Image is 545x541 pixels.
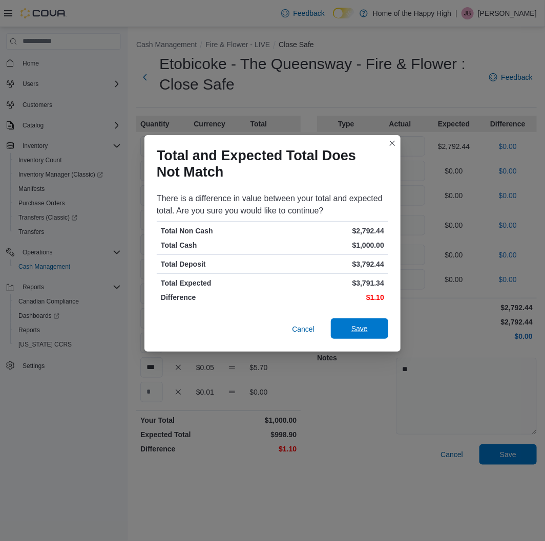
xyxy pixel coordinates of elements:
p: Total Deposit [161,259,270,269]
p: $3,791.34 [275,278,384,288]
p: $1.10 [275,292,384,302]
h1: Total and Expected Total Does Not Match [157,147,380,180]
button: Closes this modal window [386,137,399,149]
p: Total Cash [161,240,270,250]
p: $3,792.44 [275,259,384,269]
span: Cancel [292,324,315,334]
p: Total Expected [161,278,270,288]
button: Save [331,318,388,339]
div: There is a difference in value between your total and expected total. Are you sure you would like... [157,192,388,217]
button: Cancel [288,319,319,339]
span: Save [351,323,368,334]
p: Total Non Cash [161,226,270,236]
p: $2,792.44 [275,226,384,236]
p: Difference [161,292,270,302]
p: $1,000.00 [275,240,384,250]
